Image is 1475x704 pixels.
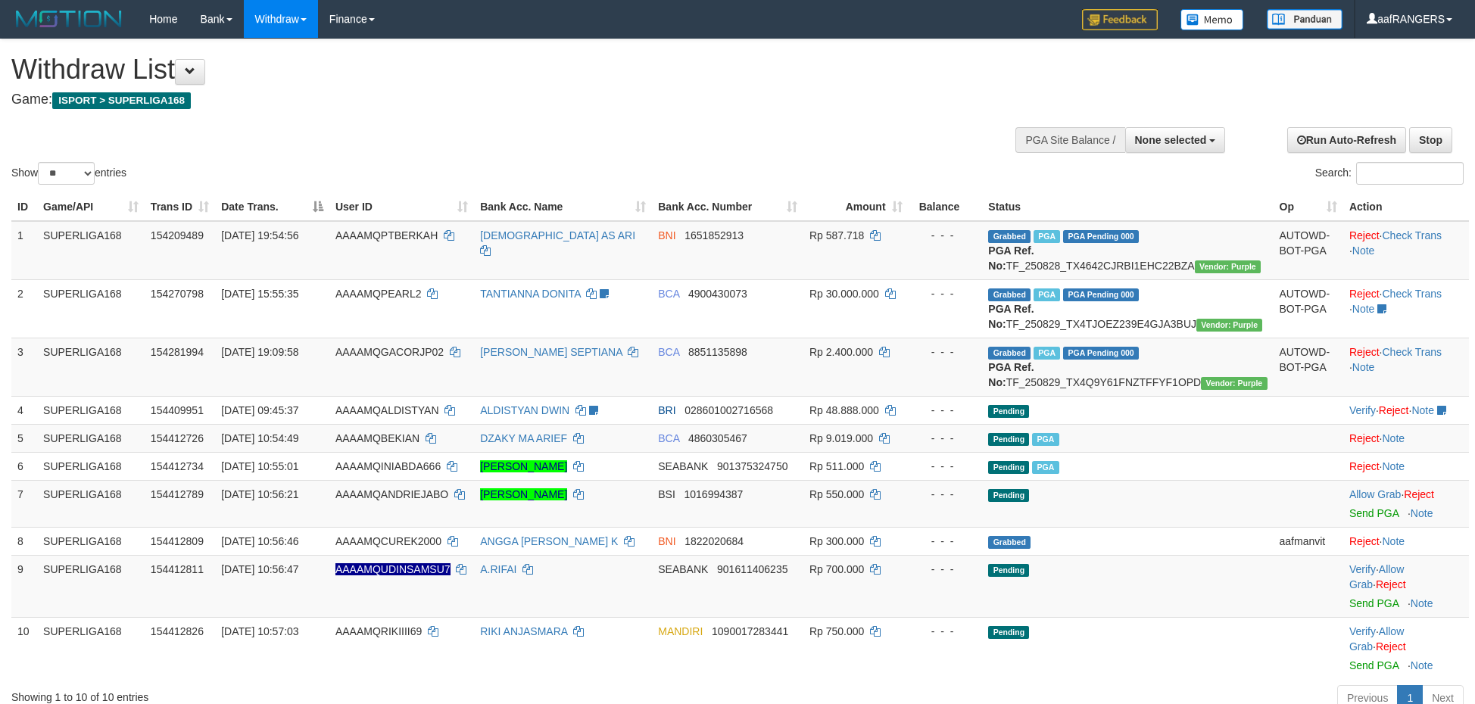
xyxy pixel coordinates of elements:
[1034,230,1060,243] span: Marked by aafchhiseyha
[11,617,37,679] td: 10
[11,527,37,555] td: 8
[982,221,1273,280] td: TF_250828_TX4642CJRBI1EHC22BZA
[1382,288,1442,300] a: Check Trans
[480,288,581,300] a: TANTIANNA DONITA
[37,617,145,679] td: SUPERLIGA168
[1063,288,1139,301] span: PGA Pending
[335,563,451,575] span: Nama rekening ada tanda titik/strip, harap diedit
[38,162,95,185] select: Showentries
[52,92,191,109] span: ISPORT > SUPERLIGA168
[1287,127,1406,153] a: Run Auto-Refresh
[11,338,37,396] td: 3
[480,460,567,472] a: [PERSON_NAME]
[1349,597,1399,609] a: Send PGA
[1343,396,1469,424] td: · ·
[1032,461,1059,474] span: Marked by aafounsreynich
[1349,625,1404,653] span: ·
[915,459,977,474] div: - - -
[688,346,747,358] span: Copy 8851135898 to clipboard
[480,346,622,358] a: [PERSON_NAME] SEPTIANA
[480,488,567,500] a: [PERSON_NAME]
[221,625,298,637] span: [DATE] 10:57:03
[335,288,422,300] span: AAAAMQPEARL2
[915,403,977,418] div: - - -
[11,193,37,221] th: ID
[335,229,438,241] span: AAAAMQPTBERKAH
[988,564,1029,577] span: Pending
[909,193,983,221] th: Balance
[652,193,803,221] th: Bank Acc. Number: activate to sort column ascending
[684,404,773,416] span: Copy 028601002716568 to clipboard
[151,404,204,416] span: 154409951
[1343,424,1469,452] td: ·
[37,221,145,280] td: SUPERLIGA168
[1349,460,1380,472] a: Reject
[221,460,298,472] span: [DATE] 10:55:01
[988,245,1034,272] b: PGA Ref. No:
[151,229,204,241] span: 154209489
[658,460,708,472] span: SEABANK
[474,193,652,221] th: Bank Acc. Name: activate to sort column ascending
[11,480,37,527] td: 7
[1267,9,1342,30] img: panduan.png
[11,92,968,107] h4: Game:
[809,460,864,472] span: Rp 511.000
[809,229,864,241] span: Rp 587.718
[1349,507,1399,519] a: Send PGA
[658,535,675,547] span: BNI
[712,625,788,637] span: Copy 1090017283441 to clipboard
[1034,288,1060,301] span: Marked by aafmaleo
[1343,555,1469,617] td: · ·
[1382,535,1405,547] a: Note
[988,536,1031,549] span: Grabbed
[688,288,747,300] span: Copy 4900430073 to clipboard
[37,424,145,452] td: SUPERLIGA168
[684,488,743,500] span: Copy 1016994387 to clipboard
[151,488,204,500] span: 154412789
[982,338,1273,396] td: TF_250829_TX4Q9Y61FNZTFFYF1OPD
[809,535,864,547] span: Rp 300.000
[145,193,215,221] th: Trans ID: activate to sort column ascending
[335,432,419,444] span: AAAAMQBEKIAN
[1125,127,1226,153] button: None selected
[809,288,879,300] span: Rp 30.000.000
[1343,527,1469,555] td: ·
[151,288,204,300] span: 154270798
[982,193,1273,221] th: Status
[1411,404,1434,416] a: Note
[221,229,298,241] span: [DATE] 19:54:56
[915,431,977,446] div: - - -
[1343,221,1469,280] td: · ·
[915,562,977,577] div: - - -
[221,346,298,358] span: [DATE] 19:09:58
[335,346,444,358] span: AAAAMQGACORJP02
[1349,535,1380,547] a: Reject
[221,488,298,500] span: [DATE] 10:56:21
[803,193,909,221] th: Amount: activate to sort column ascending
[1376,578,1406,590] a: Reject
[1274,527,1343,555] td: aafmanvit
[1015,127,1124,153] div: PGA Site Balance /
[1352,361,1375,373] a: Note
[658,625,703,637] span: MANDIRI
[11,221,37,280] td: 1
[335,625,422,637] span: AAAAMQRIKIIII69
[221,288,298,300] span: [DATE] 15:55:35
[1349,563,1376,575] a: Verify
[1343,452,1469,480] td: ·
[221,404,298,416] span: [DATE] 09:45:37
[335,404,439,416] span: AAAAMQALDISTYAN
[1315,162,1464,185] label: Search:
[1349,288,1380,300] a: Reject
[1180,9,1244,30] img: Button%20Memo.svg
[809,346,873,358] span: Rp 2.400.000
[658,346,679,358] span: BCA
[480,404,569,416] a: ALDISTYAN DWIN
[480,432,567,444] a: DZAKY MA ARIEF
[1349,229,1380,241] a: Reject
[335,460,441,472] span: AAAAMQINIABDA666
[1135,134,1207,146] span: None selected
[329,193,474,221] th: User ID: activate to sort column ascending
[982,279,1273,338] td: TF_250829_TX4TJOEZ239E4GJA3BUJ
[1382,229,1442,241] a: Check Trans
